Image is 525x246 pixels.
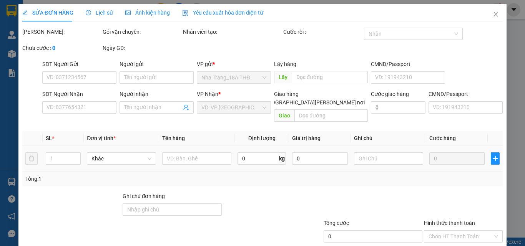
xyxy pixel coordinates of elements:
[274,71,292,83] span: Lấy
[370,60,445,68] div: CMND/Passport
[22,10,28,15] span: edit
[197,60,271,68] div: VP gửi
[42,60,116,68] div: SĐT Người Gửi
[424,220,475,226] label: Hình thức thanh toán
[42,90,116,98] div: SĐT Người Nhận
[248,135,275,141] span: Định lượng
[370,91,409,97] label: Cước giao hàng
[274,91,299,97] span: Giao hàng
[292,71,367,83] input: Dọc đường
[274,61,296,67] span: Lấy hàng
[103,44,181,52] div: Ngày GD:
[162,135,185,141] span: Tên hàng
[294,109,367,122] input: Dọc đường
[25,175,203,183] div: Tổng: 1
[429,135,456,141] span: Cước hàng
[22,10,73,16] span: SỬA ĐƠN HÀNG
[22,44,101,52] div: Chưa cước :
[354,152,423,165] input: Ghi Chú
[351,131,426,146] th: Ghi chú
[120,60,194,68] div: Người gửi
[123,193,165,199] label: Ghi chú đơn hàng
[201,72,266,83] span: Nha Trang_18A THĐ
[274,109,294,122] span: Giao
[25,152,38,165] button: delete
[278,152,286,165] span: kg
[183,28,282,36] div: Nhân viên tạo:
[491,152,500,165] button: plus
[125,10,131,15] span: picture
[86,10,91,15] span: clock-circle
[429,152,485,165] input: 0
[493,11,499,17] span: close
[197,91,218,97] span: VP Nhận
[429,90,503,98] div: CMND/Passport
[283,28,362,36] div: Cước rồi :
[86,10,113,16] span: Lịch sử
[91,153,151,164] span: Khác
[292,135,321,141] span: Giá trị hàng
[87,135,116,141] span: Đơn vị tính
[22,28,101,36] div: [PERSON_NAME]:
[182,10,188,16] img: icon
[491,155,499,162] span: plus
[46,135,52,141] span: SL
[120,90,194,98] div: Người nhận
[259,98,367,107] span: [GEOGRAPHIC_DATA][PERSON_NAME] nơi
[123,203,221,216] input: Ghi chú đơn hàng
[485,4,507,25] button: Close
[183,104,189,111] span: user-add
[125,10,170,16] span: Ảnh kiện hàng
[103,28,181,36] div: Gói vận chuyển:
[182,10,263,16] span: Yêu cầu xuất hóa đơn điện tử
[324,220,349,226] span: Tổng cước
[370,101,425,114] input: Cước giao hàng
[162,152,231,165] input: VD: Bàn, Ghế
[52,45,55,51] b: 0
